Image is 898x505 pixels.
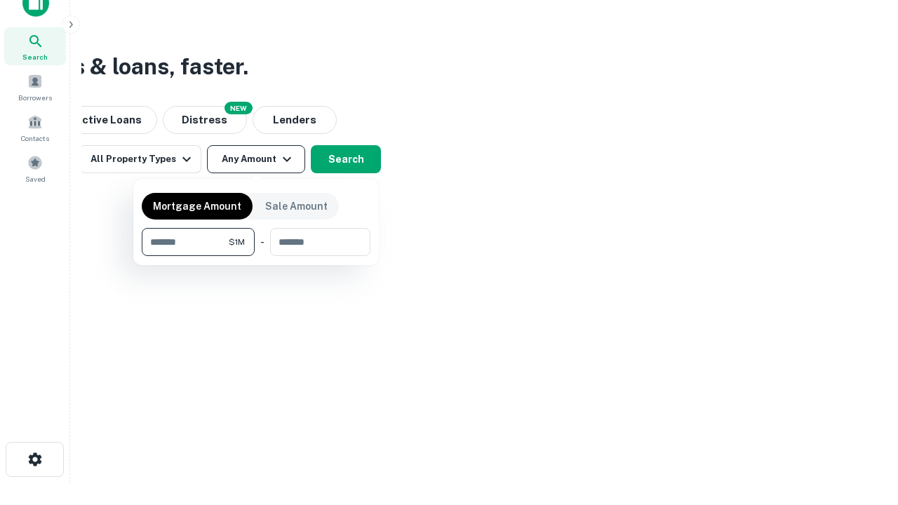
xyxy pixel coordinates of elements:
div: - [260,228,264,256]
iframe: Chat Widget [828,393,898,460]
p: Mortgage Amount [153,198,241,214]
span: $1M [229,236,245,248]
p: Sale Amount [265,198,328,214]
